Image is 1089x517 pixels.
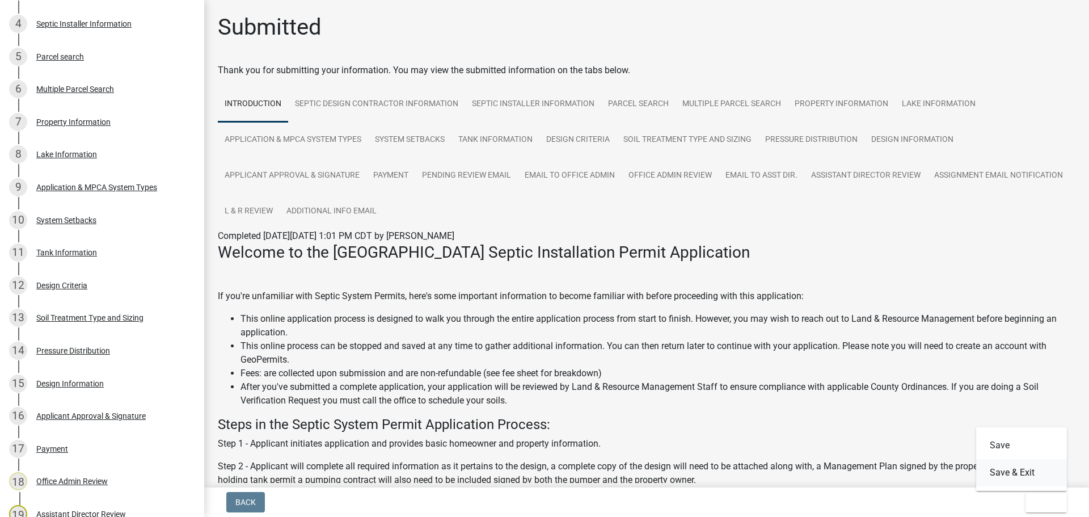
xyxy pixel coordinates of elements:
div: System Setbacks [36,216,96,224]
p: Step 1 - Applicant initiates application and provides basic homeowner and property information. [218,437,1075,451]
a: Assistant Director Review [804,158,927,194]
a: Introduction [218,86,288,123]
div: Exit [976,427,1067,491]
div: 10 [9,211,27,229]
li: This online application process is designed to walk you through the entire application process fr... [240,312,1075,339]
div: Property Information [36,118,111,126]
span: Exit [1035,498,1051,507]
a: Pending review Email [415,158,518,194]
div: Applicant Approval & Signature [36,412,146,420]
div: 7 [9,113,27,131]
a: Tank Information [451,122,539,158]
span: Back [235,498,256,507]
a: Office Admin Review [622,158,719,194]
a: Lake Information [895,86,982,123]
div: 18 [9,472,27,490]
div: 15 [9,375,27,393]
div: Design Information [36,380,104,388]
div: Lake Information [36,150,97,158]
h3: Welcome to the [GEOGRAPHIC_DATA] Septic Installation Permit Application [218,243,1075,262]
a: Pressure Distribution [758,122,864,158]
div: Soil Treatment Type and Sizing [36,314,143,322]
div: 11 [9,243,27,262]
a: Application & MPCA System Types [218,122,368,158]
a: Email to Asst Dir. [719,158,804,194]
div: Office Admin Review [36,477,108,485]
a: Applicant Approval & Signature [218,158,366,194]
div: 17 [9,440,27,458]
li: After you've submitted a complete application, your application will be reviewed by Land & Resour... [240,380,1075,407]
a: Septic Installer Information [465,86,601,123]
a: Multiple Parcel Search [676,86,788,123]
button: Exit [1025,492,1067,512]
h1: Submitted [218,14,322,41]
div: 12 [9,276,27,295]
a: Design Criteria [539,122,617,158]
a: Assignment Email Notification [927,158,1070,194]
div: Tank Information [36,249,97,257]
a: Payment [366,158,415,194]
a: Property Information [788,86,895,123]
a: Soil Treatment Type and Sizing [617,122,758,158]
a: Email to Office Admin [518,158,622,194]
p: If you're unfamiliar with Septic System Permits, here's some important information to become fami... [218,289,1075,303]
div: 8 [9,145,27,163]
li: This online process can be stopped and saved at any time to gather additional information. You ca... [240,339,1075,367]
a: System Setbacks [368,122,451,158]
span: Completed [DATE][DATE] 1:01 PM CDT by [PERSON_NAME] [218,230,454,241]
a: Parcel search [601,86,676,123]
li: Fees: are collected upon submission and are non-refundable (see fee sheet for breakdown) [240,367,1075,380]
div: 14 [9,342,27,360]
div: 5 [9,48,27,66]
button: Back [226,492,265,512]
div: Multiple Parcel Search [36,85,114,93]
h4: Steps in the Septic System Permit Application Process: [218,417,1075,433]
div: 16 [9,407,27,425]
div: 6 [9,80,27,98]
div: Parcel search [36,53,84,61]
a: Additional info email [280,194,383,230]
div: 13 [9,309,27,327]
div: Application & MPCA System Types [36,183,157,191]
p: Step 2 - Applicant will complete all required information as it pertains to the design, a complet... [218,460,1075,487]
div: Thank you for submitting your information. You may view the submitted information on the tabs below. [218,64,1075,77]
a: Septic Design Contractor Information [288,86,465,123]
button: Save & Exit [976,459,1067,486]
div: Payment [36,445,68,453]
a: Design Information [864,122,960,158]
div: 4 [9,15,27,33]
div: 9 [9,178,27,196]
div: Pressure Distribution [36,347,110,355]
div: Design Criteria [36,281,87,289]
a: L & R Review [218,194,280,230]
button: Save [976,432,1067,459]
div: Septic Installer Information [36,20,132,28]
